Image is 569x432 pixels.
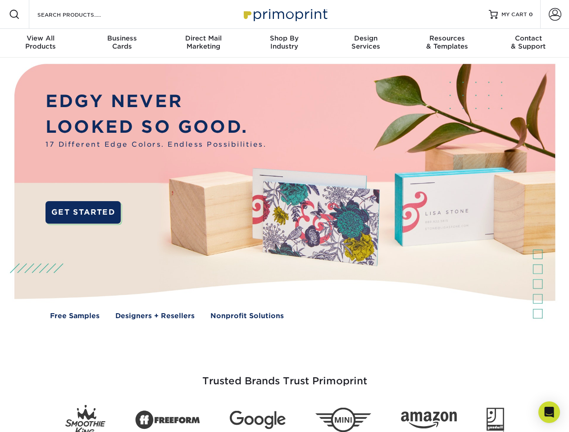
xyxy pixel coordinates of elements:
input: SEARCH PRODUCTS..... [36,9,124,20]
a: Contact& Support [488,29,569,58]
div: & Templates [406,34,487,50]
span: Shop By [244,34,325,42]
h3: Trusted Brands Trust Primoprint [21,354,548,398]
a: Nonprofit Solutions [210,311,284,321]
div: Services [325,34,406,50]
a: DesignServices [325,29,406,58]
a: Designers + Resellers [115,311,195,321]
span: Business [81,34,162,42]
div: Cards [81,34,162,50]
img: Primoprint [240,4,330,24]
p: LOOKED SO GOOD. [46,114,266,140]
img: Google [230,411,286,429]
span: Direct Mail [163,34,244,42]
span: 0 [529,11,533,18]
span: MY CART [501,11,527,18]
span: 17 Different Edge Colors. Endless Possibilities. [46,139,266,150]
a: BusinessCards [81,29,162,58]
div: Marketing [163,34,244,50]
a: Free Samples [50,311,100,321]
a: Direct MailMarketing [163,29,244,58]
a: Resources& Templates [406,29,487,58]
img: Amazon [401,412,457,429]
div: & Support [488,34,569,50]
a: GET STARTED [46,201,121,224]
div: Open Intercom Messenger [538,401,560,423]
p: EDGY NEVER [46,89,266,114]
div: Industry [244,34,325,50]
span: Resources [406,34,487,42]
a: Shop ByIndustry [244,29,325,58]
img: Goodwill [487,408,504,432]
span: Contact [488,34,569,42]
span: Design [325,34,406,42]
